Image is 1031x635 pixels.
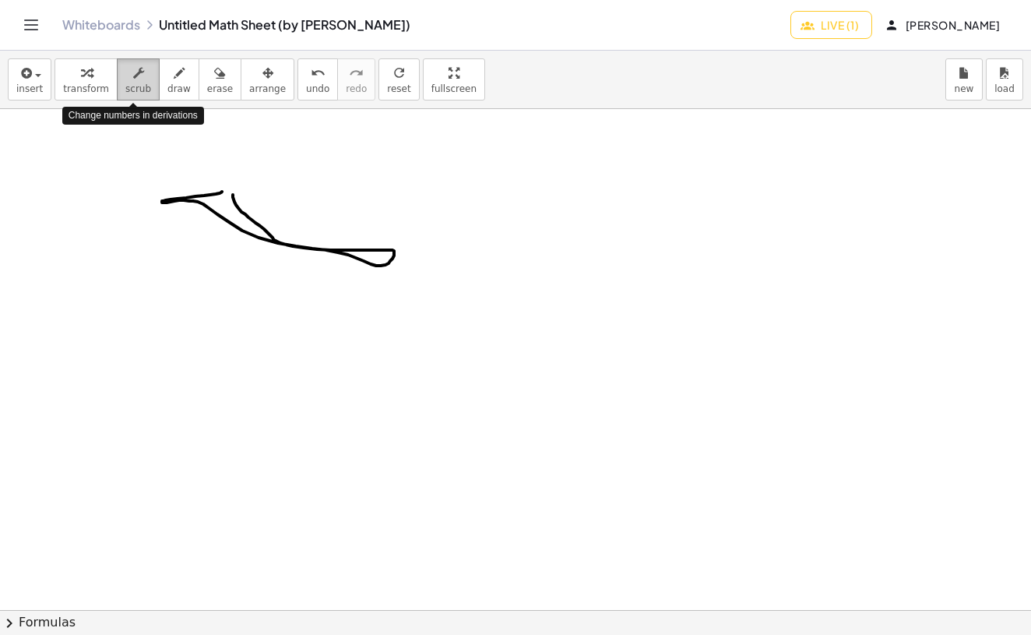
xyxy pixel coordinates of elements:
button: transform [55,58,118,101]
span: fullscreen [431,83,477,94]
span: undo [306,83,329,94]
span: scrub [125,83,151,94]
span: transform [63,83,109,94]
button: arrange [241,58,294,101]
button: fullscreen [423,58,485,101]
button: insert [8,58,51,101]
button: draw [159,58,199,101]
i: undo [311,64,325,83]
a: Whiteboards [62,17,140,33]
i: redo [349,64,364,83]
i: refresh [392,64,406,83]
span: load [994,83,1015,94]
button: scrub [117,58,160,101]
span: erase [207,83,233,94]
span: new [955,83,974,94]
span: draw [167,83,191,94]
button: load [986,58,1023,101]
button: redoredo [337,58,375,101]
button: [PERSON_NAME] [875,11,1012,39]
span: Live (1) [804,18,859,32]
span: [PERSON_NAME] [888,18,1000,32]
button: undoundo [297,58,338,101]
span: insert [16,83,43,94]
button: new [945,58,983,101]
span: reset [387,83,410,94]
div: Change numbers in derivations [62,107,204,125]
button: Toggle navigation [19,12,44,37]
button: refreshreset [378,58,419,101]
span: redo [346,83,367,94]
button: erase [199,58,241,101]
span: arrange [249,83,286,94]
button: Live (1) [790,11,872,39]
